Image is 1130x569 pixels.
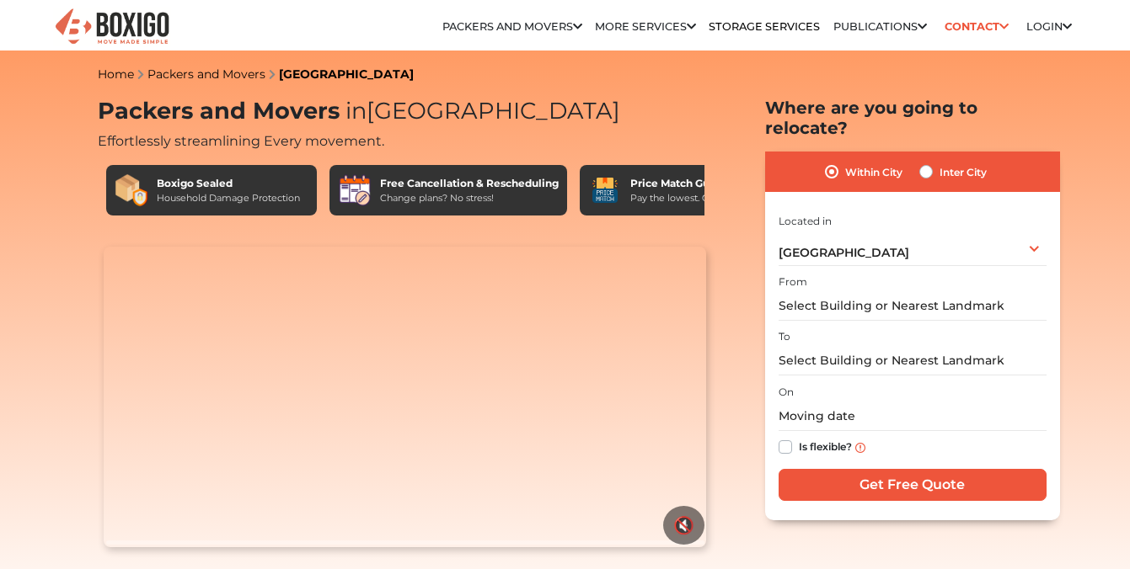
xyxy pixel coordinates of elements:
input: Select Building or Nearest Landmark [779,291,1047,321]
a: Packers and Movers [147,66,265,82]
input: Moving date [779,401,1047,431]
input: Get Free Quote [779,469,1047,501]
label: To [779,329,790,344]
a: Login [1026,20,1072,33]
img: Boxigo Sealed [115,173,148,207]
label: Within City [845,162,902,182]
a: Packers and Movers [442,20,582,33]
div: Pay the lowest. Guaranteed! [630,191,758,205]
h2: Where are you going to relocate? [765,98,1060,138]
label: On [779,385,794,400]
a: More services [595,20,696,33]
div: Change plans? No stress! [380,191,559,205]
div: Price Match Guarantee [630,176,758,191]
img: Price Match Guarantee [588,173,622,207]
div: Free Cancellation & Rescheduling [380,176,559,191]
img: Boxigo [53,7,171,48]
label: Located in [779,214,832,229]
a: Storage Services [709,20,820,33]
label: Is flexible? [799,437,852,455]
img: info [855,443,865,453]
img: Free Cancellation & Rescheduling [338,173,372,207]
h1: Packers and Movers [98,98,713,125]
label: Inter City [940,162,987,182]
a: Publications [833,20,927,33]
div: Boxigo Sealed [157,176,300,191]
span: [GEOGRAPHIC_DATA] [779,245,909,260]
a: Home [98,66,134,82]
div: Household Damage Protection [157,191,300,205]
video: Your browser does not support the video tag. [104,247,706,548]
span: Effortlessly streamlining Every movement. [98,133,384,149]
a: [GEOGRAPHIC_DATA] [279,66,414,82]
label: From [779,274,807,290]
button: 🔇 [663,506,704,545]
span: [GEOGRAPHIC_DATA] [340,97,620,125]
span: in [345,97,367,125]
input: Select Building or Nearest Landmark [779,346,1047,375]
a: Contact [940,13,1015,40]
